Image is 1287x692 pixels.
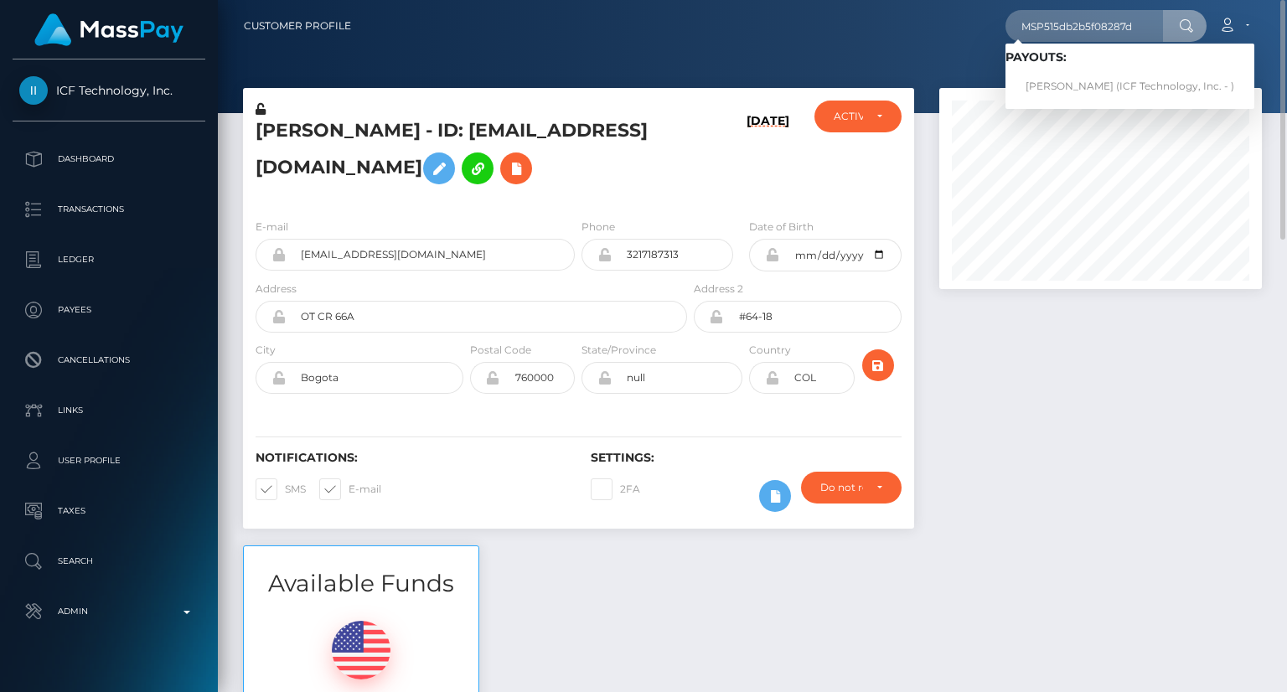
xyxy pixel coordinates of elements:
[19,348,199,373] p: Cancellations
[256,281,297,297] label: Address
[13,440,205,482] a: User Profile
[820,481,863,494] div: Do not require
[834,110,862,123] div: ACTIVE
[19,247,199,272] p: Ledger
[19,398,199,423] p: Links
[749,219,814,235] label: Date of Birth
[19,297,199,323] p: Payees
[581,343,656,358] label: State/Province
[256,478,306,500] label: SMS
[591,451,901,465] h6: Settings:
[13,83,205,98] span: ICF Technology, Inc.
[470,343,531,358] label: Postal Code
[13,490,205,532] a: Taxes
[256,118,678,193] h5: [PERSON_NAME] - ID: [EMAIL_ADDRESS][DOMAIN_NAME]
[747,114,789,199] h6: [DATE]
[1005,71,1254,102] a: [PERSON_NAME] (ICF Technology, Inc. - )
[591,478,640,500] label: 2FA
[749,343,791,358] label: Country
[256,343,276,358] label: City
[814,101,901,132] button: ACTIVE
[19,498,199,524] p: Taxes
[13,239,205,281] a: Ledger
[332,621,390,679] img: USD.png
[19,599,199,624] p: Admin
[19,448,199,473] p: User Profile
[256,451,566,465] h6: Notifications:
[19,549,199,574] p: Search
[694,281,743,297] label: Address 2
[801,472,902,504] button: Do not require
[256,219,288,235] label: E-mail
[319,478,381,500] label: E-mail
[19,147,199,172] p: Dashboard
[13,591,205,633] a: Admin
[13,289,205,331] a: Payees
[13,339,205,381] a: Cancellations
[1005,50,1254,65] h6: Payouts:
[13,540,205,582] a: Search
[34,13,183,46] img: MassPay Logo
[19,197,199,222] p: Transactions
[244,567,478,600] h3: Available Funds
[244,8,351,44] a: Customer Profile
[13,390,205,431] a: Links
[1005,10,1163,42] input: Search...
[13,188,205,230] a: Transactions
[13,138,205,180] a: Dashboard
[581,219,615,235] label: Phone
[19,76,48,105] img: ICF Technology, Inc.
